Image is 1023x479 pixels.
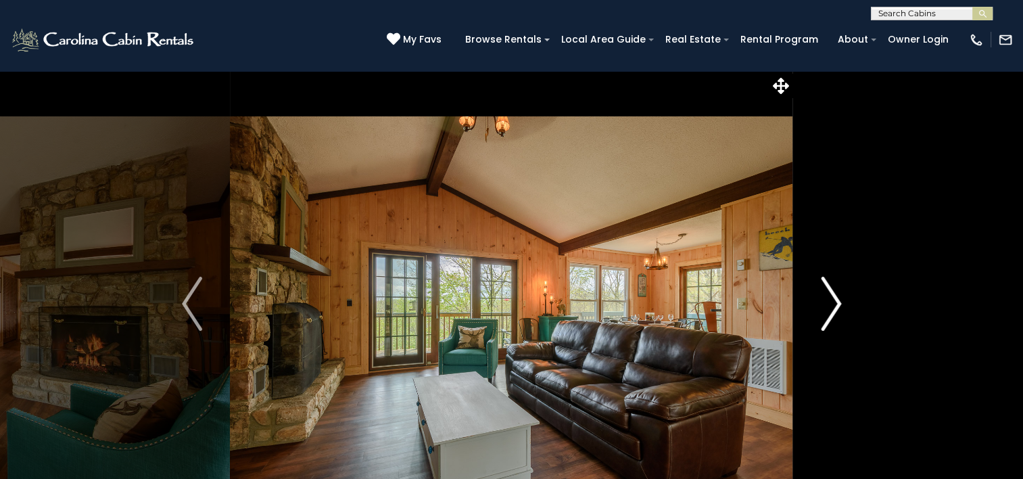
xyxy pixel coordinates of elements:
img: arrow [182,277,202,331]
a: Local Area Guide [554,29,652,50]
a: About [831,29,875,50]
img: mail-regular-white.png [998,32,1013,47]
a: Owner Login [881,29,955,50]
a: Real Estate [659,29,728,50]
img: phone-regular-white.png [969,32,984,47]
a: Browse Rentals [458,29,548,50]
a: Rental Program [734,29,825,50]
span: My Favs [403,32,442,47]
img: White-1-2.png [10,26,197,53]
img: arrow [821,277,841,331]
a: My Favs [387,32,445,47]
